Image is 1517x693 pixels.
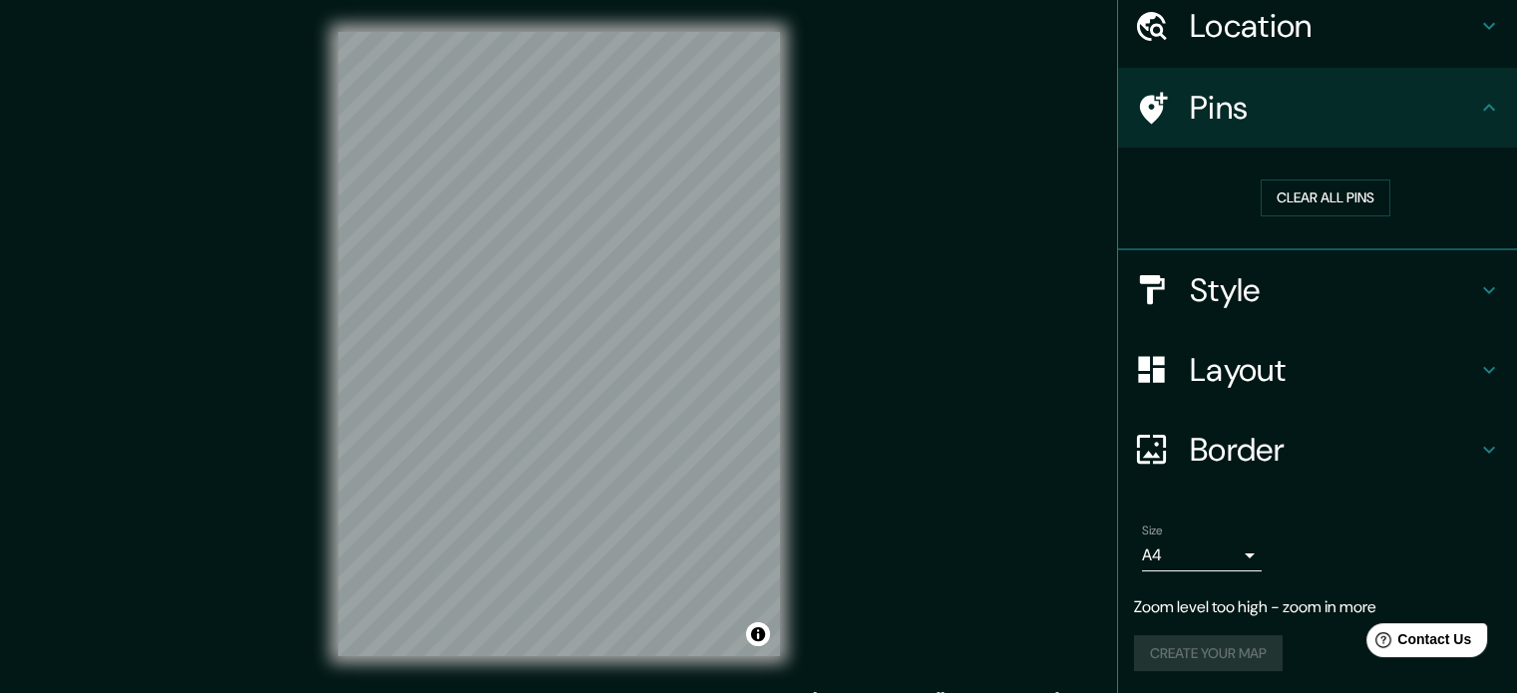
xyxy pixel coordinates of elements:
h4: Location [1190,6,1477,46]
div: Style [1118,250,1517,330]
h4: Pins [1190,88,1477,128]
iframe: Help widget launcher [1339,615,1495,671]
button: Clear all pins [1261,179,1390,216]
p: Zoom level too high - zoom in more [1134,595,1501,619]
div: Border [1118,410,1517,490]
div: A4 [1142,539,1262,571]
div: Layout [1118,330,1517,410]
canvas: Map [338,32,780,656]
div: Pins [1118,68,1517,148]
h4: Style [1190,270,1477,310]
button: Toggle attribution [746,622,770,646]
label: Size [1142,521,1163,538]
h4: Border [1190,430,1477,470]
h4: Layout [1190,350,1477,390]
